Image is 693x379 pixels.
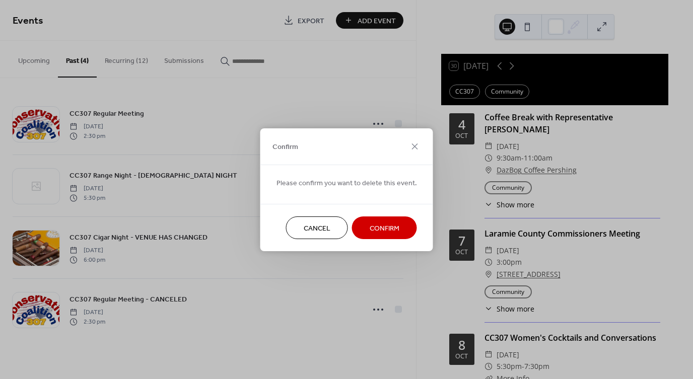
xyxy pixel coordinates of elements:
[370,223,399,234] span: Confirm
[276,178,417,188] span: Please confirm you want to delete this event.
[352,216,417,239] button: Confirm
[272,142,298,153] span: Confirm
[304,223,330,234] span: Cancel
[286,216,348,239] button: Cancel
